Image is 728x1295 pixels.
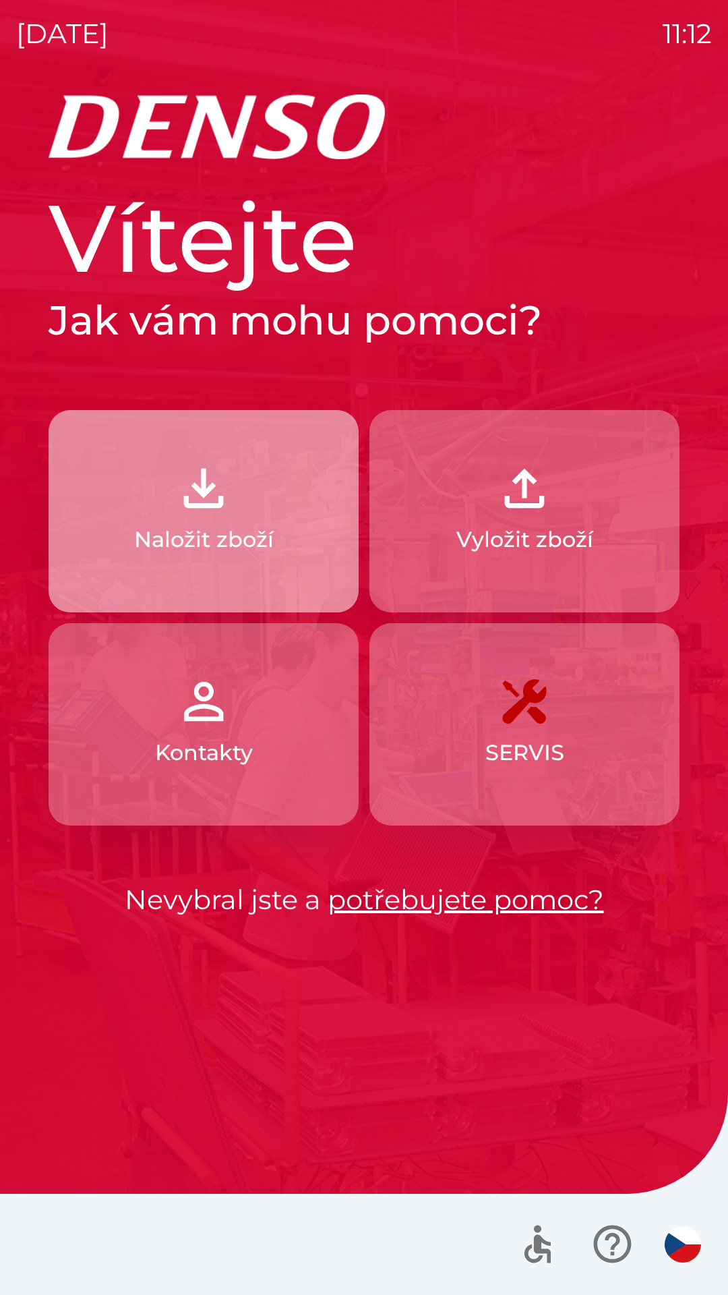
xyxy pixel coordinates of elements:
[369,623,679,826] button: SERVIS
[16,13,109,54] p: [DATE]
[456,523,593,556] p: Vyložit zboží
[49,880,679,920] p: Nevybral jste a
[485,737,564,769] p: SERVIS
[328,883,604,916] a: potřebujete pomoc?
[49,94,679,159] img: Logo
[495,672,554,731] img: 7408382d-57dc-4d4c-ad5a-dca8f73b6e74.png
[495,459,554,518] img: 2fb22d7f-6f53-46d3-a092-ee91fce06e5d.png
[174,459,233,518] img: 918cc13a-b407-47b8-8082-7d4a57a89498.png
[663,13,712,54] p: 11:12
[49,410,359,612] button: Naložit zboží
[369,410,679,612] button: Vyložit zboží
[49,295,679,345] h2: Jak vám mohu pomoci?
[134,523,274,556] p: Naložit zboží
[155,737,253,769] p: Kontakty
[49,623,359,826] button: Kontakty
[174,672,233,731] img: 072f4d46-cdf8-44b2-b931-d189da1a2739.png
[49,181,679,295] h1: Vítejte
[665,1226,701,1263] img: cs flag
